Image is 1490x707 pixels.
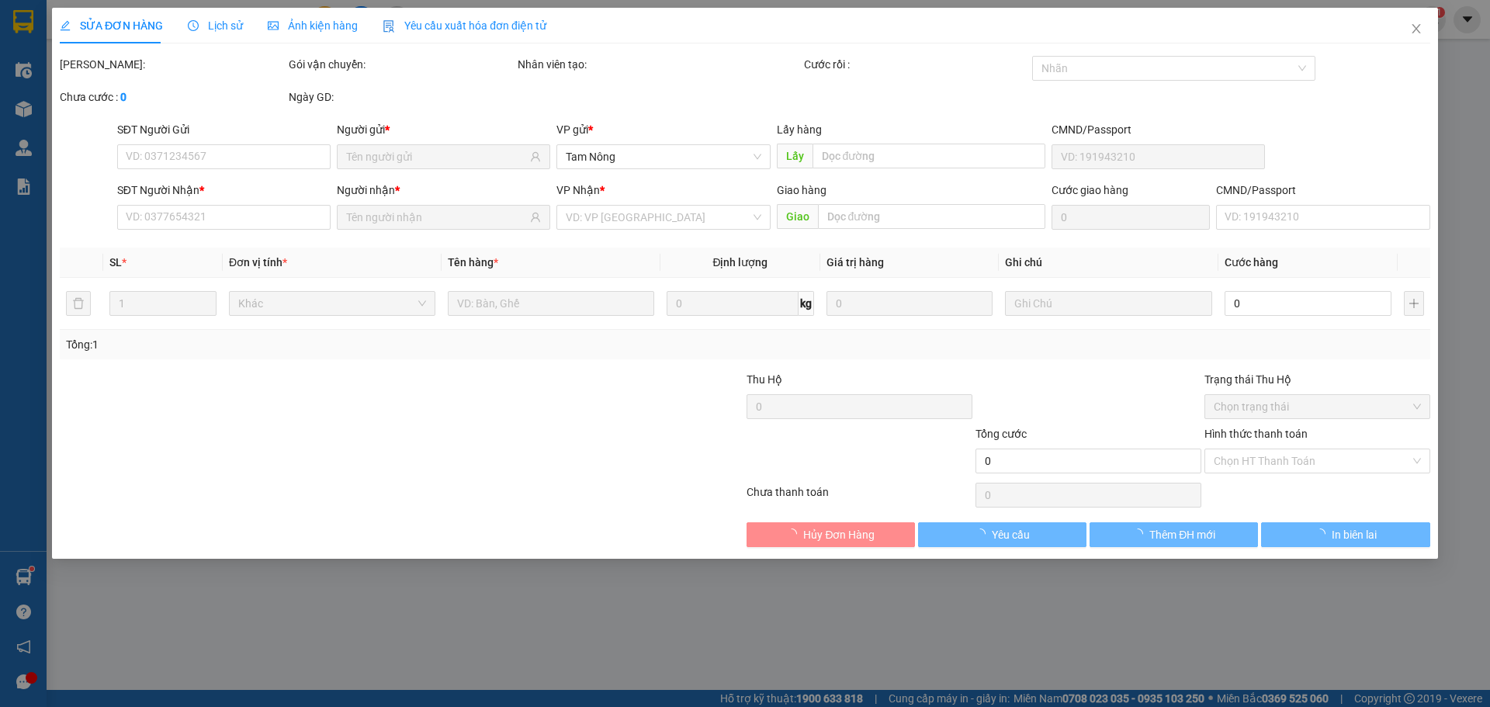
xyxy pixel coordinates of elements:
[5,89,116,104] strong: VP Gửi :
[346,148,527,165] input: Tên người gửi
[109,256,122,269] span: SL
[777,144,813,168] span: Lấy
[1395,8,1438,51] button: Close
[1090,522,1258,547] button: Thêm ĐH mới
[567,145,761,168] span: Tam Nông
[713,256,768,269] span: Định lượng
[448,256,498,269] span: Tên hàng
[289,88,515,106] div: Ngày GD:
[337,121,550,138] div: Người gửi
[383,20,395,33] img: icon
[975,428,1027,440] span: Tổng cước
[531,151,542,162] span: user
[992,526,1030,543] span: Yêu cầu
[787,529,804,539] span: loading
[1410,23,1422,35] span: close
[1132,529,1149,539] span: loading
[1052,205,1210,230] input: Cước giao hàng
[918,522,1086,547] button: Yêu cầu
[745,483,974,511] div: Chưa thanh toán
[60,20,71,31] span: edit
[238,292,426,315] span: Khác
[217,83,321,98] strong: VP Nhận :
[60,56,286,73] div: [PERSON_NAME]:
[188,20,199,31] span: clock-circle
[777,123,822,136] span: Lấy hàng
[1332,526,1377,543] span: In biên lai
[804,526,875,543] span: Hủy Đơn Hàng
[1052,144,1265,169] input: VD: 191943210
[60,19,163,32] span: SỬA ĐƠN HÀNG
[518,56,801,73] div: Nhân viên tạo:
[5,107,199,130] span: Đường Tràm Chim, [GEOGRAPHIC_DATA], [GEOGRAPHIC_DATA] |
[9,57,133,71] span: Hotline : 1900 633 622
[1000,248,1218,278] th: Ghi chú
[826,256,884,269] span: Giá trị hàng
[1262,522,1430,547] button: In biên lai
[1214,395,1421,418] span: Chọn trạng thái
[1315,529,1332,539] span: loading
[346,209,527,226] input: Tên người nhận
[35,40,108,54] strong: HIỆP THÀNH
[66,336,575,353] div: Tổng: 1
[337,182,550,199] div: Người nhận
[557,121,771,138] div: VP gửi
[1006,291,1212,316] input: Ghi Chú
[1149,526,1215,543] span: Thêm ĐH mới
[66,291,91,316] button: delete
[975,529,992,539] span: loading
[1052,184,1128,196] label: Cước giao hàng
[117,121,331,138] div: SĐT Người Gửi
[777,204,818,229] span: Giao
[144,24,288,55] strong: BIÊN NHẬN
[777,184,826,196] span: Giao hàng
[289,56,515,73] div: Gói vận chuyển:
[229,256,287,269] span: Đơn vị tính
[531,212,542,223] span: user
[117,182,331,199] div: SĐT Người Nhận
[813,144,1045,168] input: Dọc đường
[557,184,601,196] span: VP Nhận
[60,88,286,106] div: Chưa cước :
[1052,121,1265,138] div: CMND/Passport
[268,19,358,32] span: Ảnh kiện hàng
[804,56,1030,73] div: Cước rồi :
[747,373,782,386] span: Thu Hộ
[1216,182,1429,199] div: CMND/Passport
[448,291,654,316] input: VD: Bàn, Ghế
[1204,428,1308,440] label: Hình thức thanh toán
[1225,256,1278,269] span: Cước hàng
[826,291,993,316] input: 0
[747,522,915,547] button: Hủy Đơn Hàng
[217,102,420,113] span: 026 Tản Đà - Lô E, P11, Q5 |
[50,88,116,105] span: Tam Nông
[268,20,279,31] span: picture
[12,8,130,37] strong: CÔNG TY TNHH MTV VẬN TẢI
[1204,371,1430,388] div: Trạng thái Thu Hộ
[188,19,243,32] span: Lịch sử
[383,19,546,32] span: Yêu cầu xuất hóa đơn điện tử
[120,91,126,103] b: 0
[818,204,1045,229] input: Dọc đường
[1404,291,1424,316] button: plus
[799,291,814,316] span: kg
